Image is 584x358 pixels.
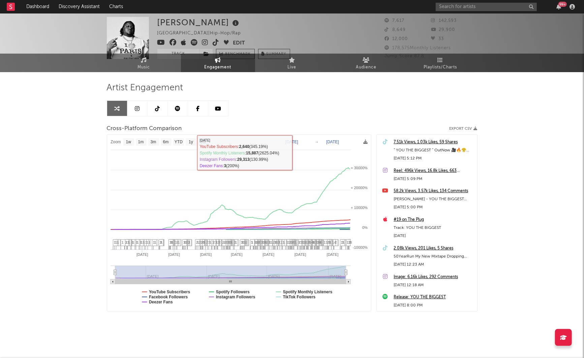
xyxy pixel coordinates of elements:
span: 3 [348,240,350,244]
div: 50YearRun My New Mixtape Dropping 10/17 ‼️ Available For Pre-Order/ Pre-Save Now In My Bio “ YOU ... [394,252,474,261]
a: Music [107,54,181,72]
span: 1 [143,240,145,244]
text: → [315,140,319,144]
span: 1 [283,240,285,244]
span: 2 [273,240,275,244]
span: 4 [320,240,322,244]
span: 7,617 [385,19,405,23]
a: Image: 6.16k Likes, 292 Comments [394,273,474,281]
span: 2 [199,240,201,244]
text: [DATE] [136,252,148,257]
span: 1 [261,240,263,244]
text: [DATE] [231,252,243,257]
span: 1 [177,240,179,244]
span: Summary [267,52,286,56]
span: 1 [115,240,117,244]
div: 99 + [558,2,567,7]
a: Release: YOU THE BIGGEST [394,293,474,301]
span: 2 [188,240,190,244]
button: Track [157,49,199,59]
span: 2 [201,240,203,244]
a: 58.2k Views, 3.57k Likes, 134 Comments [394,187,474,195]
a: #19 on The Plug [394,216,474,224]
span: 1 [154,240,156,244]
span: 1 [326,240,328,244]
text: [DATE] [294,252,306,257]
span: 1 [332,240,334,244]
text: YouTube Subscribers [149,290,190,294]
span: 3 [208,240,210,244]
span: Cross-Platform Comparison [107,125,182,133]
text: 0% [362,226,368,230]
a: Reel: 496k Views, 16.8k Likes, 663 Comments [394,167,474,175]
span: 1 [131,240,133,244]
span: 2 [222,240,224,244]
text: 6m [163,140,168,145]
span: Live [288,63,297,71]
button: 99+ [556,4,561,9]
a: 2.08k Views, 201 Likes, 5 Shares [394,244,474,252]
text: All [201,140,206,145]
text: [DATE] [327,252,338,257]
div: [DATE] 12:18 AM [394,281,474,289]
span: 1 [347,240,349,244]
text: + 10000% [351,206,368,210]
span: 1 [234,240,236,244]
span: 1 [254,240,256,244]
div: [DATE] [394,232,474,240]
text: 3m [150,140,156,145]
text: Spotify Monthly Listeners [283,290,332,294]
text: 1y [189,140,193,145]
span: 1 [153,240,155,244]
div: [PERSON_NAME] [157,17,241,28]
span: 178,575 Monthly Listeners [385,46,451,50]
span: 1 [212,240,214,244]
span: 1 [315,240,317,244]
span: 1 [160,240,162,244]
span: Benchmark [225,50,251,58]
span: 1 [145,240,147,244]
button: Summary [258,49,290,59]
span: 1 [286,240,288,244]
a: 7.51k Views, 1.03k Likes, 59 Shares [394,138,474,146]
span: 1 [147,240,149,244]
span: 1 [298,240,300,244]
text: Facebook Followers [149,295,188,299]
div: [DATE] 5:00 PM [394,203,474,211]
span: 1 [210,240,212,244]
a: Audience [329,54,403,72]
div: “ YOU THE BIGGEST “ OutNow 🎥🔥😤 #50YearRun #NewDallas #LinkNBio #UsOrNun [394,146,474,154]
button: Edit [233,39,245,48]
text: [DATE] [263,252,274,257]
text: -10000% [352,245,367,249]
span: 1 [307,240,309,244]
div: [DATE] 8:00 PM [394,301,474,309]
span: 2 [206,240,208,244]
span: 2 [125,240,127,244]
span: 1 [149,240,151,244]
span: 23 [266,240,270,244]
span: 8,649 [385,28,406,32]
span: 1 [122,240,124,244]
text: 1w [126,140,131,145]
span: 1 [174,240,176,244]
text: + 20000% [351,186,368,190]
text: YTD [174,140,182,145]
span: 33 [431,37,444,41]
span: Engagement [205,63,232,71]
span: 3 [251,240,253,244]
a: Engagement [181,54,255,72]
span: Artist Engagement [107,84,183,92]
text: [DATE] [326,140,339,144]
text: 1m [138,140,144,145]
span: Music [137,63,150,71]
div: [DATE] 12:23 AM [394,261,474,269]
span: 1 [324,240,326,244]
text: + 30000% [351,166,368,170]
text: Spotify Followers [216,290,249,294]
